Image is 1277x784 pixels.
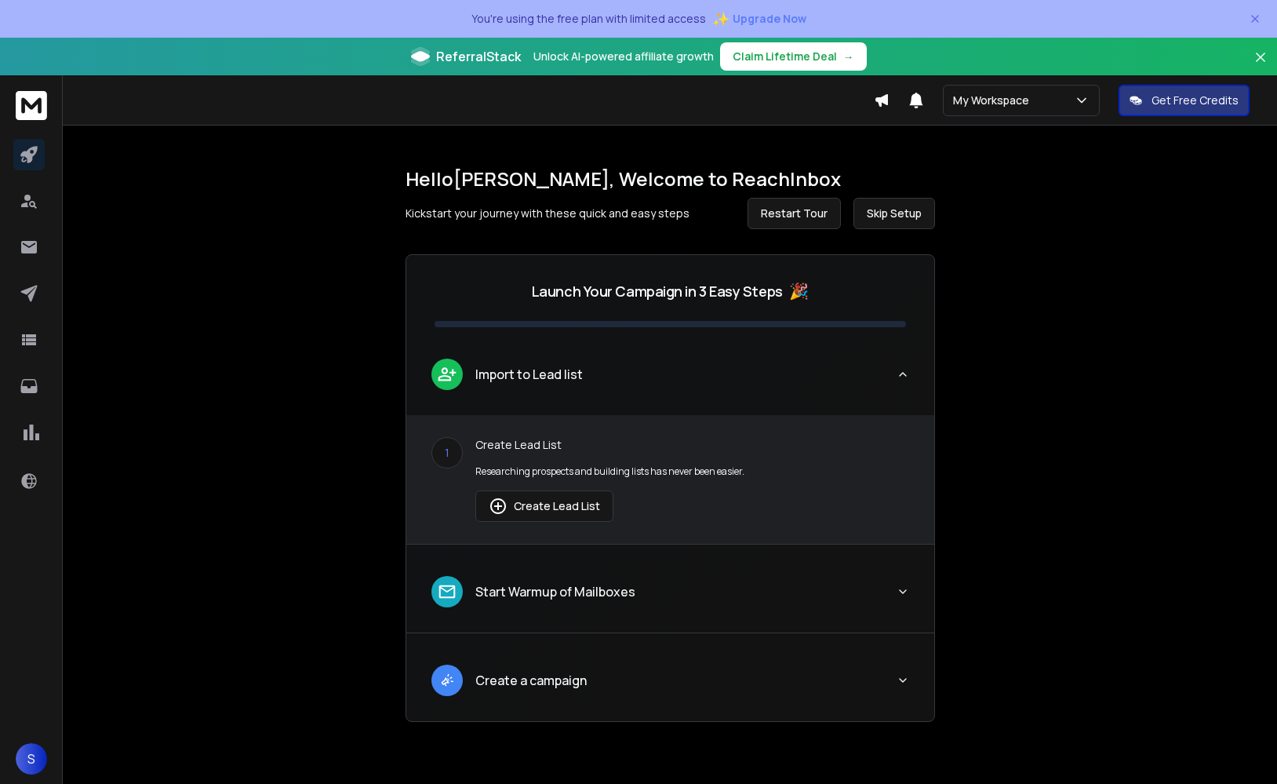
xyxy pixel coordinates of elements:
[475,671,587,690] p: Create a campaign
[733,11,806,27] span: Upgrade Now
[853,198,935,229] button: Skip Setup
[843,49,854,64] span: →
[532,280,783,302] p: Launch Your Campaign in 3 Easy Steps
[475,582,635,601] p: Start Warmup of Mailboxes
[475,490,613,522] button: Create Lead List
[437,670,457,690] img: lead
[16,743,47,775] button: S
[1250,47,1271,85] button: Close banner
[1119,85,1250,116] button: Get Free Credits
[406,415,934,544] div: leadImport to Lead list
[475,365,583,384] p: Import to Lead list
[406,346,934,415] button: leadImport to Lead list
[475,465,909,478] p: Researching prospects and building lists has never been easier.
[406,652,934,721] button: leadCreate a campaign
[406,563,934,633] button: leadStart Warmup of Mailboxes
[789,280,809,302] span: 🎉
[489,497,508,516] img: lead
[471,11,706,27] p: You're using the free plan with limited access
[953,93,1035,108] p: My Workspace
[1151,93,1239,108] p: Get Free Credits
[748,198,841,229] button: Restart Tour
[712,8,729,30] span: ✨
[431,437,463,469] div: 1
[533,49,714,64] p: Unlock AI-powered affiliate growth
[475,437,909,453] p: Create Lead List
[437,582,457,602] img: lead
[406,206,689,221] p: Kickstart your journey with these quick and easy steps
[406,166,935,191] h1: Hello [PERSON_NAME] , Welcome to ReachInbox
[436,47,521,66] span: ReferralStack
[712,3,806,35] button: ✨Upgrade Now
[437,364,457,384] img: lead
[867,206,922,221] span: Skip Setup
[720,42,867,71] button: Claim Lifetime Deal→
